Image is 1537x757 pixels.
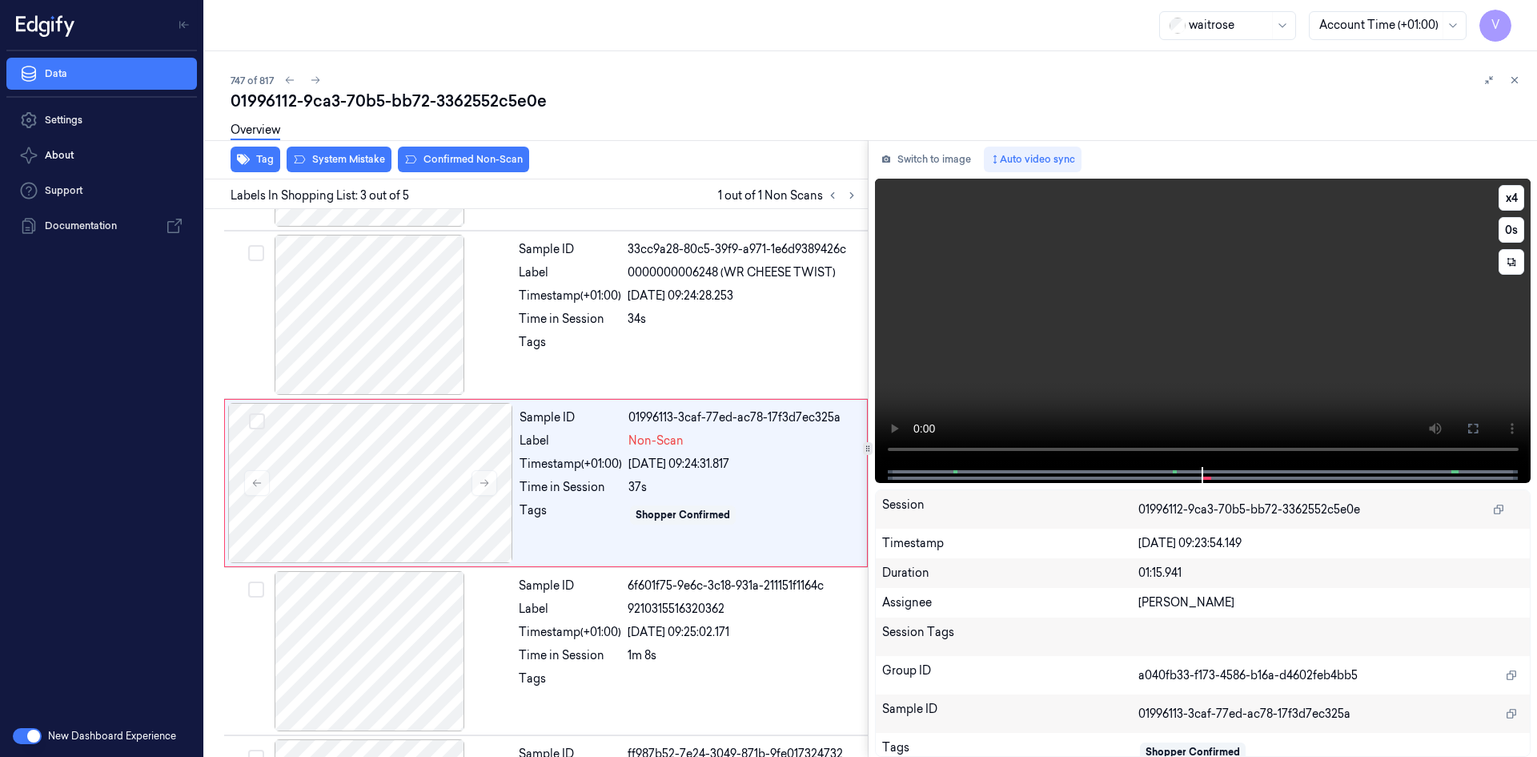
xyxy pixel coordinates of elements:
div: Timestamp [882,535,1139,552]
div: Time in Session [520,479,622,496]
a: Documentation [6,210,197,242]
button: Select row [248,582,264,598]
div: 01:15.941 [1138,565,1523,582]
button: Confirmed Non-Scan [398,147,529,172]
span: 01996112-9ca3-70b5-bb72-3362552c5e0e [1138,501,1360,518]
div: Sample ID [882,701,1139,727]
div: 37s [628,479,857,496]
span: Labels In Shopping List: 3 out of 5 [231,187,409,204]
div: Timestamp (+01:00) [520,456,622,473]
button: x4 [1499,185,1524,211]
span: 9210315516320362 [628,601,724,618]
div: Shopper Confirmed [636,508,730,522]
div: Assignee [882,594,1139,611]
div: Timestamp (+01:00) [519,288,621,304]
a: Settings [6,104,197,136]
a: Overview [231,122,280,140]
button: System Mistake [287,147,391,172]
div: Time in Session [519,647,621,664]
div: 01996113-3caf-77ed-ac78-17f3d7ec325a [628,409,857,426]
button: About [6,139,197,171]
div: 01996112-9ca3-70b5-bb72-3362552c5e0e [231,90,1524,112]
div: Timestamp (+01:00) [519,624,621,641]
div: [DATE] 09:25:02.171 [628,624,858,641]
div: Time in Session [519,311,621,328]
a: Support [6,175,197,207]
div: Sample ID [519,241,621,258]
button: Switch to image [875,147,977,172]
div: [PERSON_NAME] [1138,594,1523,611]
div: Duration [882,565,1139,582]
div: Label [519,264,621,281]
span: a040fb33-f173-4586-b16a-d4602feb4bb5 [1138,667,1358,684]
a: Data [6,58,197,90]
div: Label [520,433,622,449]
div: Session [882,497,1139,522]
span: 1 out of 1 Non Scans [718,186,861,205]
div: Group ID [882,662,1139,688]
span: Non-Scan [628,433,684,449]
div: 33cc9a28-80c5-39f9-a971-1e6d9389426c [628,241,858,258]
div: 6f601f75-9e6c-3c18-931a-211151f1164c [628,578,858,594]
div: Label [519,601,621,618]
button: Select row [249,413,265,429]
button: Tag [231,147,280,172]
div: Tags [519,670,621,696]
div: Tags [520,502,622,528]
div: 34s [628,311,858,328]
div: [DATE] 09:24:31.817 [628,456,857,473]
div: Session Tags [882,624,1139,650]
button: Auto video sync [984,147,1082,172]
span: 747 of 817 [231,74,274,87]
div: [DATE] 09:23:54.149 [1138,535,1523,552]
button: 0s [1499,217,1524,243]
div: Tags [519,334,621,360]
button: Select row [248,245,264,261]
div: 1m 8s [628,647,858,664]
div: Sample ID [520,409,622,426]
div: [DATE] 09:24:28.253 [628,288,858,304]
button: Toggle Navigation [171,12,197,38]
button: V [1479,10,1511,42]
div: Sample ID [519,578,621,594]
span: 01996113-3caf-77ed-ac78-17f3d7ec325a [1138,706,1350,723]
span: 0000000006248 (WR CHEESE TWIST) [628,264,836,281]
